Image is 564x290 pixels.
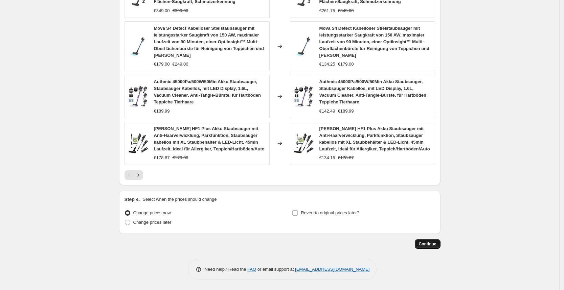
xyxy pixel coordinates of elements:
[247,267,256,272] a: FAQ
[125,196,140,203] h2: Step 4.
[142,196,217,203] p: Select when the prices should change
[319,108,335,115] div: €142.49
[338,61,354,68] strike: €179.00
[154,79,261,104] span: Authmic 45000Pa/500W/50Min Akku Staubsauger, Staubsauger Kabellos, mit LED Display, 1.6L, Vacuum ...
[154,108,170,115] div: €189.99
[319,154,335,161] div: €134.15
[128,133,149,153] img: 711iSrPDtZL_80x.jpg
[415,239,441,249] button: Continue
[154,126,265,151] span: [PERSON_NAME] HF1 Plus Akku Staubsauger mit Anti-Haarverwicklung, Parkfunktion, Staubsauger kabel...
[301,210,359,215] span: Revert to original prices later?
[294,133,314,153] img: 711iSrPDtZL_80x.jpg
[128,86,149,106] img: 71K8T-cflML_80x.jpg
[319,79,426,104] span: Authmic 45000Pa/500W/50Min Akku Staubsauger, Staubsauger Kabellos, mit LED Display, 1.6L, Vacuum ...
[133,210,171,215] span: Change prices now
[338,108,354,115] strike: €189.99
[173,61,188,68] strike: €249.00
[173,7,188,14] strike: €399.00
[173,154,188,161] strike: €179.00
[338,7,354,14] strike: €349.00
[294,86,314,106] img: 71K8T-cflML_80x.jpg
[256,267,295,272] span: or email support at
[128,36,149,56] img: 61D6VeolpUL_80x.jpg
[125,170,143,180] nav: Pagination
[294,36,314,56] img: 61D6VeolpUL_80x.jpg
[154,154,170,161] div: €178.87
[319,61,335,68] div: €134.25
[319,7,335,14] div: €261.75
[319,126,430,151] span: [PERSON_NAME] HF1 Plus Akku Staubsauger mit Anti-Haarverwicklung, Parkfunktion, Staubsauger kabel...
[154,61,170,68] div: €179.00
[295,267,369,272] a: [EMAIL_ADDRESS][DOMAIN_NAME]
[319,26,430,58] span: Mova S4 Detect Kabelloser Stielstaubsauger mit leistungsstarker Saugkraft von 150 AW, maximaler L...
[133,220,172,225] span: Change prices later
[205,267,248,272] span: Need help? Read the
[419,241,436,247] span: Continue
[154,26,264,58] span: Mova S4 Detect Kabelloser Stielstaubsauger mit leistungsstarker Saugkraft von 150 AW, maximaler L...
[154,7,170,14] div: €349.00
[338,154,354,161] strike: €178.87
[134,170,143,180] button: Next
